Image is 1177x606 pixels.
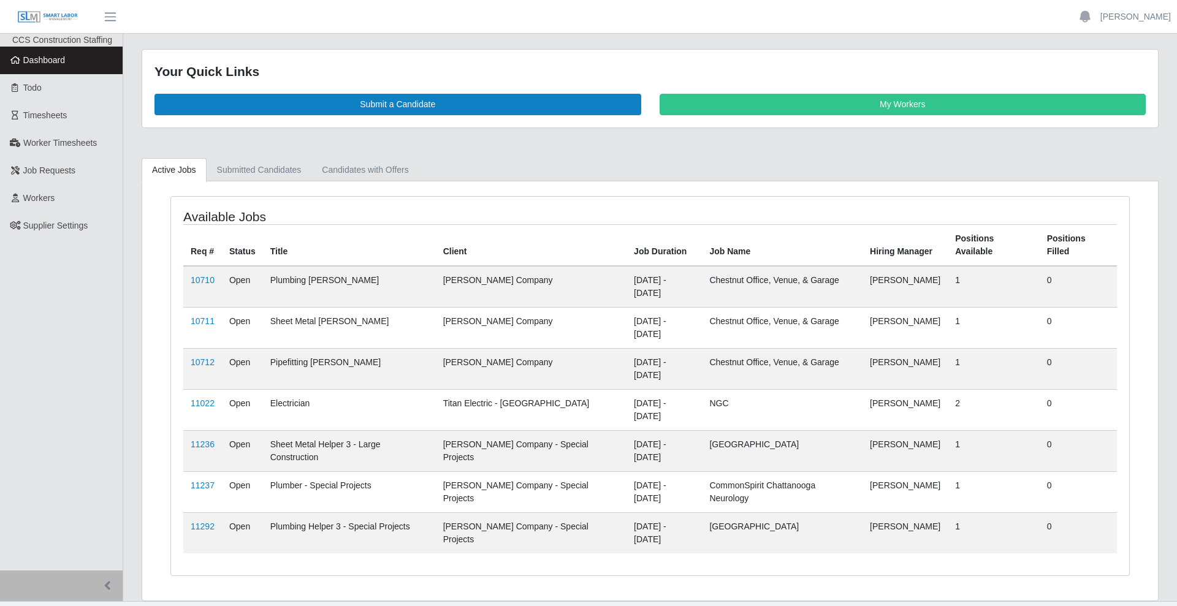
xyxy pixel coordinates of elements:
[191,275,215,285] a: 10710
[222,266,263,308] td: Open
[436,512,627,553] td: [PERSON_NAME] Company - Special Projects
[23,83,42,93] span: Todo
[948,430,1039,471] td: 1
[702,430,863,471] td: [GEOGRAPHIC_DATA]
[1040,512,1117,553] td: 0
[863,512,948,553] td: [PERSON_NAME]
[23,221,88,230] span: Supplier Settings
[702,512,863,553] td: [GEOGRAPHIC_DATA]
[263,307,436,348] td: Sheet Metal [PERSON_NAME]
[23,55,66,65] span: Dashboard
[154,62,1146,81] div: Your Quick Links
[1040,224,1117,266] th: Positions Filled
[702,266,863,308] td: Chestnut Office, Venue, & Garage
[627,389,702,430] td: [DATE] - [DATE]
[263,471,436,512] td: Plumber - Special Projects
[311,158,419,182] a: Candidates with Offers
[436,430,627,471] td: [PERSON_NAME] Company - Special Projects
[702,471,863,512] td: CommonSpirit Chattanooga Neurology
[222,224,263,266] th: Status
[436,266,627,308] td: [PERSON_NAME] Company
[436,471,627,512] td: [PERSON_NAME] Company - Special Projects
[702,389,863,430] td: NGC
[948,307,1039,348] td: 1
[948,389,1039,430] td: 2
[23,165,76,175] span: Job Requests
[183,224,222,266] th: Req #
[627,348,702,389] td: [DATE] - [DATE]
[1040,266,1117,308] td: 0
[263,224,436,266] th: Title
[222,389,263,430] td: Open
[222,471,263,512] td: Open
[222,307,263,348] td: Open
[436,389,627,430] td: Titan Electric - [GEOGRAPHIC_DATA]
[436,348,627,389] td: [PERSON_NAME] Company
[863,471,948,512] td: [PERSON_NAME]
[863,266,948,308] td: [PERSON_NAME]
[263,430,436,471] td: Sheet Metal Helper 3 - Large Construction
[863,224,948,266] th: Hiring Manager
[702,307,863,348] td: Chestnut Office, Venue, & Garage
[1040,471,1117,512] td: 0
[863,348,948,389] td: [PERSON_NAME]
[17,10,78,24] img: SLM Logo
[627,512,702,553] td: [DATE] - [DATE]
[627,224,702,266] th: Job Duration
[627,430,702,471] td: [DATE] - [DATE]
[263,348,436,389] td: Pipefitting [PERSON_NAME]
[191,480,215,490] a: 11237
[1100,10,1171,23] a: [PERSON_NAME]
[660,94,1146,115] a: My Workers
[863,389,948,430] td: [PERSON_NAME]
[1040,348,1117,389] td: 0
[183,209,562,224] h4: Available Jobs
[191,316,215,326] a: 10711
[222,348,263,389] td: Open
[948,512,1039,553] td: 1
[191,398,215,408] a: 11022
[627,307,702,348] td: [DATE] - [DATE]
[627,471,702,512] td: [DATE] - [DATE]
[222,512,263,553] td: Open
[863,430,948,471] td: [PERSON_NAME]
[191,521,215,531] a: 11292
[207,158,312,182] a: Submitted Candidates
[1040,307,1117,348] td: 0
[863,307,948,348] td: [PERSON_NAME]
[263,266,436,308] td: Plumbing [PERSON_NAME]
[948,266,1039,308] td: 1
[12,35,112,45] span: CCS Construction Staffing
[23,193,55,203] span: Workers
[702,348,863,389] td: Chestnut Office, Venue, & Garage
[1040,389,1117,430] td: 0
[23,138,97,148] span: Worker Timesheets
[948,224,1039,266] th: Positions Available
[263,389,436,430] td: Electrician
[436,224,627,266] th: Client
[948,348,1039,389] td: 1
[627,266,702,308] td: [DATE] - [DATE]
[436,307,627,348] td: [PERSON_NAME] Company
[154,94,641,115] a: Submit a Candidate
[702,224,863,266] th: Job Name
[1040,430,1117,471] td: 0
[222,430,263,471] td: Open
[191,357,215,367] a: 10712
[23,110,67,120] span: Timesheets
[191,439,215,449] a: 11236
[948,471,1039,512] td: 1
[142,158,207,182] a: Active Jobs
[263,512,436,553] td: Plumbing Helper 3 - Special Projects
